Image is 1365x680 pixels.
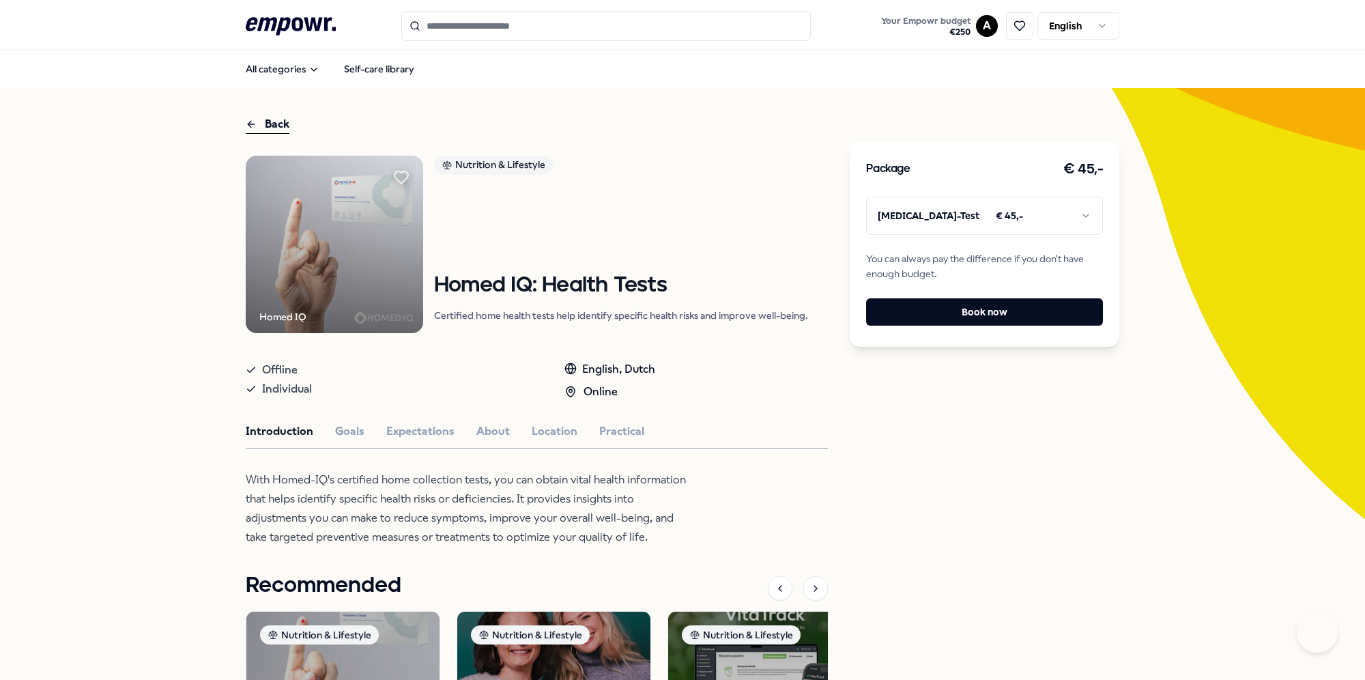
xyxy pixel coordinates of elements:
button: Goals [335,423,364,440]
span: € 250 [881,27,971,38]
iframe: Help Scout Beacon - Open [1297,612,1338,653]
button: All categories [235,55,330,83]
nav: Main [235,55,425,83]
img: Product Image [246,156,423,333]
button: Your Empowr budget€250 [878,13,973,40]
div: Nutrition & Lifestyle [434,156,553,175]
button: A [976,15,998,37]
div: Online [564,383,655,401]
input: Search for products, categories or subcategories [401,11,811,41]
button: Practical [599,423,644,440]
button: Introduction [246,423,313,440]
button: Location [532,423,577,440]
p: With Homed-IQ's certified home collection tests, you can obtain vital health information that hel... [246,470,689,547]
button: Book now [866,298,1103,326]
a: Your Empowr budget€250 [876,12,976,40]
span: You can always pay the difference if you don't have enough budget. [866,251,1103,282]
div: Nutrition & Lifestyle [682,625,801,644]
div: English, Dutch [564,360,655,378]
h1: Recommended [246,569,401,603]
div: Nutrition & Lifestyle [471,625,590,644]
h3: Package [866,160,910,178]
h1: Homed IQ: Health Tests [434,274,808,298]
a: Self-care library [333,55,425,83]
span: Offline [262,360,298,380]
a: Nutrition & Lifestyle [434,156,808,180]
button: Expectations [386,423,455,440]
h3: € 45,- [1063,158,1103,180]
span: Individual [262,380,312,399]
span: Your Empowr budget [881,16,971,27]
div: Nutrition & Lifestyle [260,625,379,644]
button: About [476,423,510,440]
div: Homed IQ [259,309,306,324]
p: Certified home health tests help identify specific health risks and improve well-being. [434,309,808,322]
div: Back [246,115,289,134]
